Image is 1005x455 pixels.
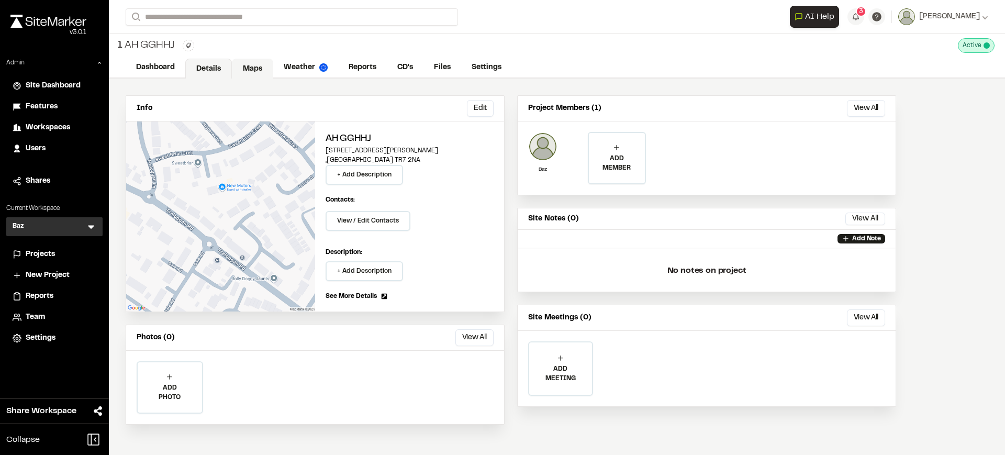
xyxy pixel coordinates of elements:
[137,332,175,343] p: Photos (0)
[26,312,45,323] span: Team
[423,58,461,77] a: Files
[859,7,863,16] span: 3
[326,156,494,165] p: , [GEOGRAPHIC_DATA] TR7 2NA
[13,122,96,134] a: Workspaces
[26,122,70,134] span: Workspaces
[898,8,988,25] button: [PERSON_NAME]
[126,58,185,77] a: Dashboard
[326,132,494,146] h2: Ah gghhj
[26,175,50,187] span: Shares
[26,101,58,113] span: Features
[232,59,273,79] a: Maps
[13,291,96,302] a: Reports
[528,103,601,114] p: Project Members (1)
[338,58,387,77] a: Reports
[847,8,864,25] button: 3
[526,254,887,287] p: No notes on project
[13,101,96,113] a: Features
[455,329,494,346] button: View All
[847,100,885,117] button: View All
[138,383,202,402] p: ADD PHOTO
[6,405,76,417] span: Share Workspace
[326,195,355,205] p: Contacts:
[10,15,86,28] img: rebrand.png
[6,58,25,68] p: Admin
[26,80,81,92] span: Site Dashboard
[26,249,55,260] span: Projects
[13,175,96,187] a: Shares
[326,292,377,301] span: See More Details
[852,234,881,243] p: Add Note
[467,100,494,117] button: Edit
[185,59,232,79] a: Details
[26,143,46,154] span: Users
[326,211,410,231] button: View / Edit Contacts
[845,213,885,225] button: View All
[13,80,96,92] a: Site Dashboard
[528,213,579,225] p: Site Notes (0)
[13,221,24,232] h3: Baz
[117,38,174,53] div: Ah gghhj
[461,58,512,77] a: Settings
[13,332,96,344] a: Settings
[13,312,96,323] a: Team
[898,8,915,25] img: User
[6,434,40,446] span: Collapse
[26,332,55,344] span: Settings
[273,58,338,77] a: Weather
[790,6,843,28] div: Open AI Assistant
[805,10,834,23] span: AI Help
[6,204,103,213] p: Current Workspace
[183,40,194,51] button: Edit Tags
[13,143,96,154] a: Users
[26,270,70,281] span: New Project
[319,63,328,72] img: precipai.png
[387,58,423,77] a: CD's
[984,42,990,49] span: This project is active and counting against your active project count.
[117,38,122,53] span: 1
[137,103,152,114] p: Info
[326,146,494,156] p: [STREET_ADDRESS][PERSON_NAME]
[13,270,96,281] a: New Project
[528,165,557,173] p: Baz
[963,41,981,50] span: Active
[326,248,494,257] p: Description:
[790,6,839,28] button: Open AI Assistant
[26,291,53,302] span: Reports
[10,28,86,37] div: Oh geez...please don't...
[958,38,995,53] div: This project is active and counting against your active project count.
[528,132,557,161] img: Baz
[589,154,644,173] p: ADD MEMBER
[528,312,591,324] p: Site Meetings (0)
[326,261,403,281] button: + Add Description
[126,8,144,26] button: Search
[326,165,403,185] button: + Add Description
[13,249,96,260] a: Projects
[529,364,592,383] p: ADD MEETING
[919,11,980,23] span: [PERSON_NAME]
[847,309,885,326] button: View All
